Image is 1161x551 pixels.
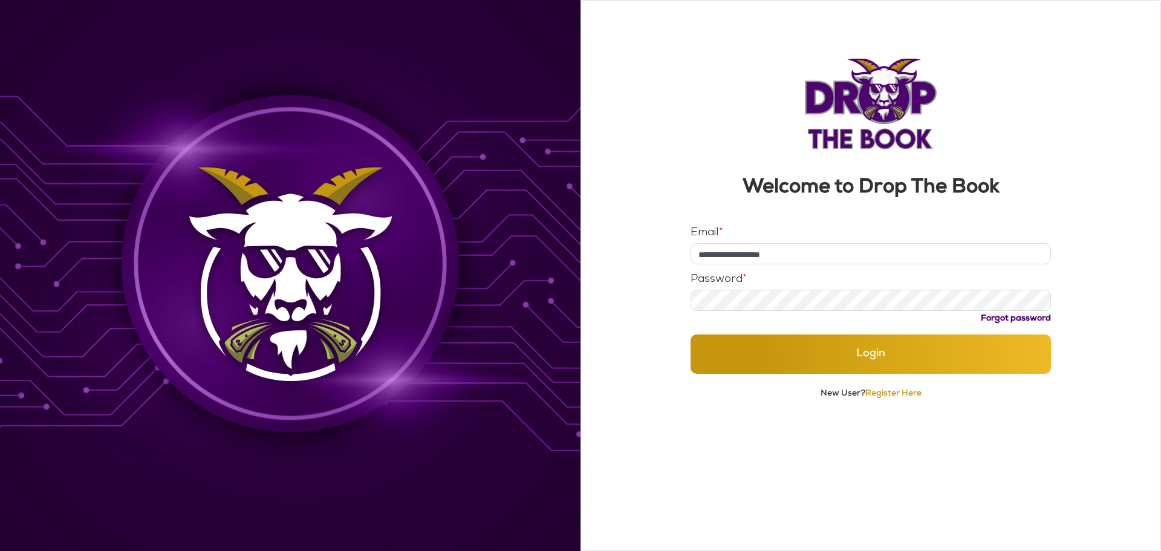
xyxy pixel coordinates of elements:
h3: Welcome to Drop The Book [691,178,1052,198]
a: Forgot password [981,315,1051,323]
p: New User? [691,388,1052,400]
a: Register Here [865,390,922,398]
img: Background Image [175,155,406,396]
button: Login [691,334,1052,374]
label: Password [691,274,747,285]
label: Email [691,227,723,238]
img: Logo [804,59,938,149]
